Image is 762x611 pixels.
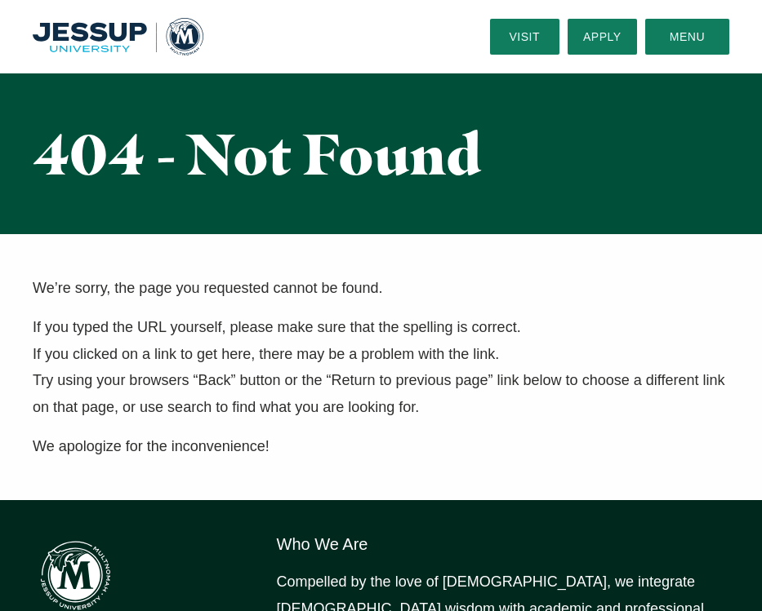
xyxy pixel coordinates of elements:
[33,122,729,185] h1: 404 - Not Found
[33,275,729,301] p: We’re sorry, the page you requested cannot be found.
[33,314,729,420] p: If you typed the URL yourself, please make sure that the spelling is correct. If you clicked on a...
[33,18,203,56] a: Home
[33,433,729,459] p: We apologize for the inconvenience!
[33,18,203,56] img: Multnomah University Logo
[568,19,637,55] a: Apply
[277,533,729,556] h6: Who We Are
[490,19,559,55] a: Visit
[645,19,729,55] button: Menu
